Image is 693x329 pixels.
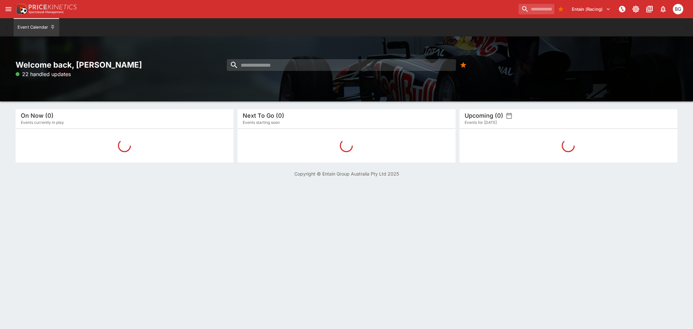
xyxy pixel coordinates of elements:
h5: Upcoming (0) [465,112,503,119]
button: settings [506,112,512,119]
img: PriceKinetics [29,5,77,9]
span: Events currently in play [21,119,64,126]
h5: On Now (0) [21,112,54,119]
button: Documentation [644,3,655,15]
button: Bookmarks [556,4,566,14]
button: Toggle light/dark mode [630,3,642,15]
span: Events starting soon [243,119,280,126]
input: search [519,4,554,14]
button: open drawer [3,3,14,15]
p: 22 handled updates [16,70,71,78]
h5: Next To Go (0) [243,112,284,119]
button: Event Calendar [14,18,59,36]
button: Ben Grimstone [671,2,685,16]
button: Notifications [657,3,669,15]
img: PriceKinetics Logo [14,3,27,16]
input: search [227,59,456,71]
button: Select Tenant [568,4,614,14]
button: NOT Connected to PK [616,3,628,15]
div: Ben Grimstone [673,4,683,14]
img: Sportsbook Management [29,11,64,14]
button: Bookmarks [457,59,469,71]
span: Events for [DATE] [465,119,497,126]
h2: Welcome back, [PERSON_NAME] [16,60,234,70]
